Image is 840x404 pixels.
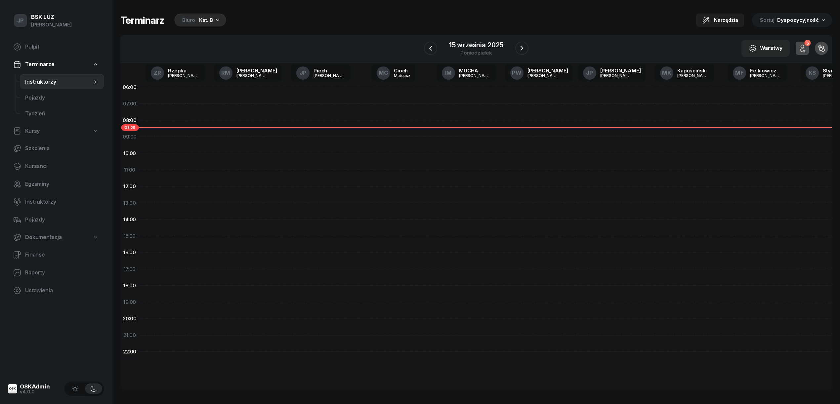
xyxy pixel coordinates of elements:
[394,68,410,73] div: Cioch
[527,73,559,78] div: [PERSON_NAME]
[8,212,104,228] a: Pojazdy
[120,277,139,294] div: 18:00
[20,74,104,90] a: Instruktorzy
[714,16,738,24] span: Narzędzia
[449,42,503,48] div: 15 września 2025
[750,73,782,78] div: [PERSON_NAME]
[804,40,811,46] div: 5
[25,216,99,224] span: Pojazdy
[168,68,200,73] div: Rzepka
[17,18,24,23] span: JP
[586,70,593,76] span: JP
[25,109,99,118] span: Tydzień
[677,68,709,73] div: Kapuściński
[120,178,139,195] div: 12:00
[300,70,307,76] span: JP
[25,144,99,153] span: Szkolenia
[25,127,40,136] span: Kursy
[379,70,388,76] span: MC
[512,70,522,76] span: PW
[120,261,139,277] div: 17:00
[120,79,139,96] div: 06:00
[120,244,139,261] div: 16:00
[291,64,351,82] a: JPPiech[PERSON_NAME]
[25,60,54,69] span: Terminarze
[8,176,104,192] a: Egzaminy
[600,73,632,78] div: [PERSON_NAME]
[120,228,139,244] div: 15:00
[760,16,776,24] span: Sortuj
[182,16,195,24] div: Biuro
[154,70,161,76] span: ZR
[741,40,790,57] button: Warstwy
[371,64,416,82] a: MCCiochMateusz
[120,162,139,178] div: 11:00
[25,268,99,277] span: Raporty
[20,384,50,389] div: OSKAdmin
[655,64,714,82] a: MKKapuściński[PERSON_NAME]
[121,124,139,131] span: 08:25
[25,43,99,51] span: Pulpit
[8,124,104,139] a: Kursy
[796,42,809,55] button: 5
[25,78,92,86] span: Instruktorzy
[120,112,139,129] div: 08:00
[696,14,744,27] button: Narzędzia
[25,162,99,171] span: Kursanci
[199,16,213,24] div: Kat. B
[314,73,345,78] div: [PERSON_NAME]
[25,233,62,242] span: Dokumentacja
[8,57,104,72] a: Terminarze
[777,17,819,23] span: Dyspozycyjność
[120,129,139,145] div: 09:00
[449,50,503,55] div: poniedziałek
[25,198,99,206] span: Instruktorzy
[8,384,17,393] img: logo-xs@2x.png
[8,141,104,156] a: Szkolenia
[20,106,104,122] a: Tydzień
[8,283,104,299] a: Ustawienia
[8,158,104,174] a: Kursanci
[25,180,99,188] span: Egzaminy
[8,230,104,245] a: Dokumentacja
[662,70,671,76] span: MK
[728,64,787,82] a: MFFejklowicz[PERSON_NAME]
[120,96,139,112] div: 07:00
[120,310,139,327] div: 20:00
[314,68,345,73] div: Piech
[120,14,164,26] h1: Terminarz
[236,68,277,73] div: [PERSON_NAME]
[505,64,573,82] a: PW[PERSON_NAME][PERSON_NAME]
[31,20,72,29] div: [PERSON_NAME]
[146,64,205,82] a: ZRRzepka[PERSON_NAME]
[578,64,646,82] a: JP[PERSON_NAME][PERSON_NAME]
[120,343,139,360] div: 22:00
[8,247,104,263] a: Finanse
[31,14,72,20] div: BSK LUZ
[809,70,816,76] span: KS
[8,265,104,281] a: Raporty
[214,64,282,82] a: RM[PERSON_NAME][PERSON_NAME]
[8,194,104,210] a: Instruktorzy
[445,70,452,76] span: IM
[120,211,139,228] div: 14:00
[677,73,709,78] div: [PERSON_NAME]
[20,90,104,106] a: Pojazdy
[20,389,50,394] div: v4.0.0
[221,70,230,76] span: RM
[120,145,139,162] div: 10:00
[459,68,491,73] div: MUCHA
[394,73,410,78] div: Mateusz
[25,251,99,259] span: Finanse
[168,73,200,78] div: [PERSON_NAME]
[172,14,226,27] button: BiuroKat. B
[120,327,139,343] div: 21:00
[459,73,491,78] div: [PERSON_NAME]
[25,286,99,295] span: Ustawienia
[750,68,782,73] div: Fejklowicz
[527,68,568,73] div: [PERSON_NAME]
[437,64,496,82] a: IMMUCHA[PERSON_NAME]
[735,70,744,76] span: MF
[236,73,268,78] div: [PERSON_NAME]
[8,39,104,55] a: Pulpit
